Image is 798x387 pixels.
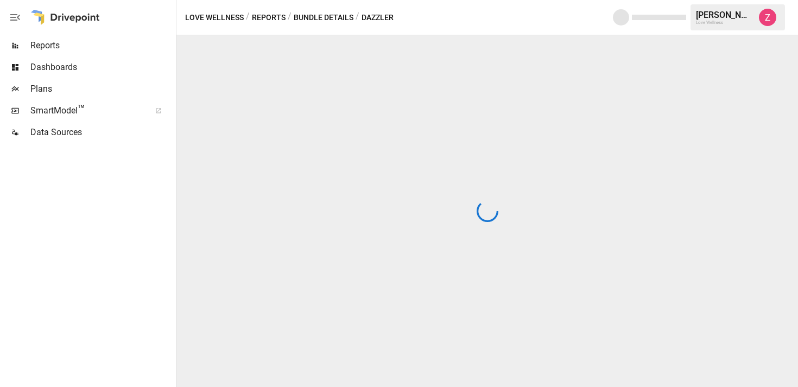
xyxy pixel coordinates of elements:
[759,9,776,26] img: Zoe Keller
[185,11,244,24] button: Love Wellness
[294,11,353,24] button: Bundle Details
[30,39,174,52] span: Reports
[30,83,174,96] span: Plans
[30,126,174,139] span: Data Sources
[30,104,143,117] span: SmartModel
[252,11,286,24] button: Reports
[30,61,174,74] span: Dashboards
[288,11,292,24] div: /
[78,103,85,116] span: ™
[752,2,783,33] button: Zoe Keller
[356,11,359,24] div: /
[696,20,752,25] div: Love Wellness
[246,11,250,24] div: /
[696,10,752,20] div: [PERSON_NAME]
